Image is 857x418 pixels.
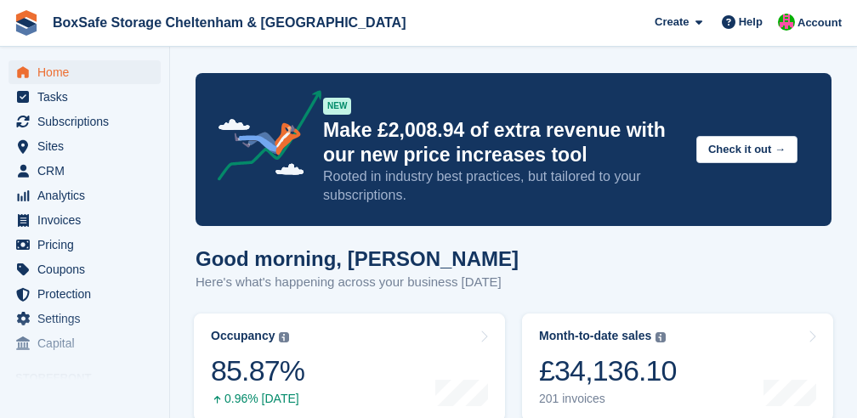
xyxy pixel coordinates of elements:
h1: Good morning, [PERSON_NAME] [196,247,519,270]
img: Andrew [778,14,795,31]
span: Subscriptions [37,110,139,133]
span: Storefront [15,370,169,387]
span: Sites [37,134,139,158]
a: menu [9,331,161,355]
div: 201 invoices [539,392,677,406]
span: Pricing [37,233,139,257]
a: menu [9,257,161,281]
a: menu [9,208,161,232]
span: Help [739,14,763,31]
div: Month-to-date sales [539,329,651,343]
a: menu [9,110,161,133]
span: Analytics [37,184,139,207]
a: BoxSafe Storage Cheltenham & [GEOGRAPHIC_DATA] [46,8,412,37]
span: Tasks [37,85,139,109]
span: Account [797,14,842,31]
img: price-adjustments-announcement-icon-8257ccfd72463d97f412b2fc003d46551f7dbcb40ab6d574587a9cd5c0d94... [203,90,322,187]
a: menu [9,307,161,330]
span: Capital [37,331,139,355]
span: Protection [37,282,139,306]
div: NEW [323,98,351,115]
img: stora-icon-8386f47178a22dfd0bd8f6a31ec36ba5ce8667c1dd55bd0f319d3a0aa187defe.svg [14,10,39,36]
div: 0.96% [DATE] [211,392,304,406]
div: Occupancy [211,329,275,343]
div: £34,136.10 [539,353,677,388]
a: menu [9,159,161,183]
span: Settings [37,307,139,330]
button: Check it out → [696,136,797,164]
span: Invoices [37,208,139,232]
a: menu [9,60,161,84]
p: Make £2,008.94 of extra revenue with our new price increases tool [323,118,683,167]
a: menu [9,282,161,306]
span: Coupons [37,257,139,281]
a: menu [9,85,161,109]
img: icon-info-grey-7440780725fd019a000dd9b08b2336e03edf1995a4989e88bcd33f0948082b44.svg [656,332,666,342]
span: CRM [37,159,139,183]
span: Home [37,60,139,84]
p: Rooted in industry best practices, but tailored to your subscriptions. [323,167,683,205]
a: menu [9,134,161,158]
p: Here's what's happening across your business [DATE] [196,273,519,292]
a: menu [9,184,161,207]
div: 85.87% [211,353,304,388]
img: icon-info-grey-7440780725fd019a000dd9b08b2336e03edf1995a4989e88bcd33f0948082b44.svg [279,332,289,342]
span: Create [655,14,689,31]
a: menu [9,233,161,257]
